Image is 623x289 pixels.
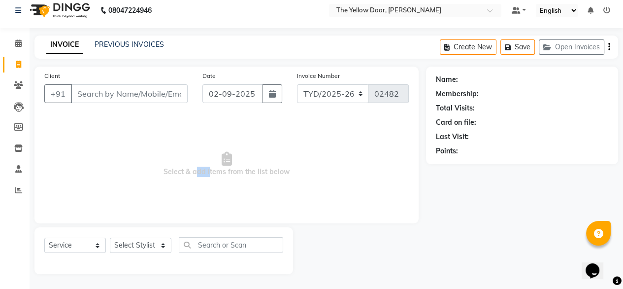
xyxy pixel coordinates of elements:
div: Card on file: [436,117,476,128]
div: Last Visit: [436,132,469,142]
div: Points: [436,146,458,156]
button: Open Invoices [539,39,604,55]
label: Invoice Number [297,72,340,80]
button: +91 [44,84,72,103]
div: Name: [436,74,458,85]
input: Search by Name/Mobile/Email/Code [71,84,188,103]
a: INVOICE [46,36,83,54]
span: Select & add items from the list below [44,115,409,214]
iframe: chat widget [582,250,613,279]
input: Search or Scan [179,237,283,253]
div: Total Visits: [436,103,475,113]
a: PREVIOUS INVOICES [95,40,164,49]
button: Create New [440,39,496,55]
label: Client [44,72,60,80]
div: Membership: [436,89,479,99]
label: Date [202,72,216,80]
button: Save [500,39,535,55]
